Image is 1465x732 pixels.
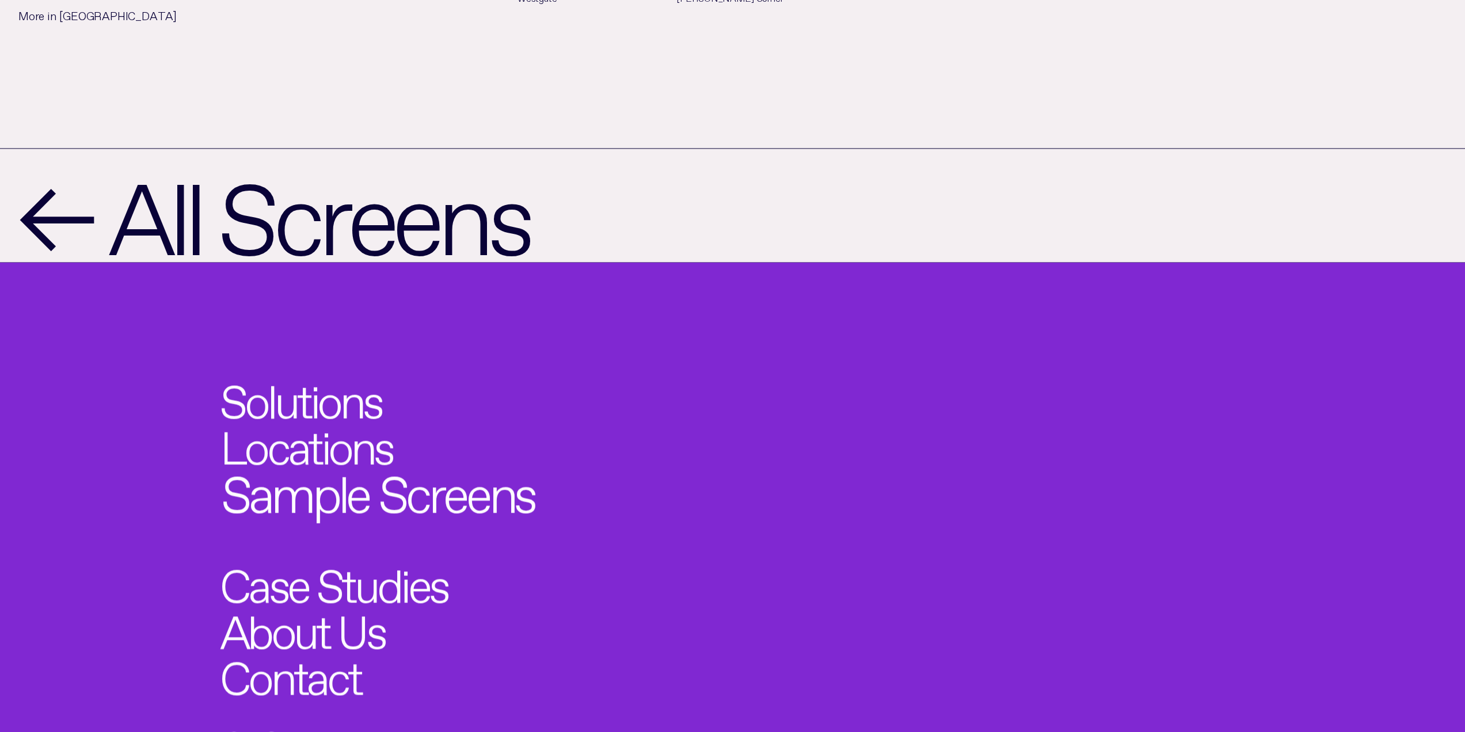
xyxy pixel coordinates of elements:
a: Case Studies [220,556,448,602]
a: About Us [220,602,385,648]
a: Solutions [220,372,382,418]
a: Contact [220,648,361,695]
a: Locations [220,418,393,464]
a: Sample Screens [221,462,534,513]
span: All Screens [108,158,528,253]
span: ← [18,158,90,253]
